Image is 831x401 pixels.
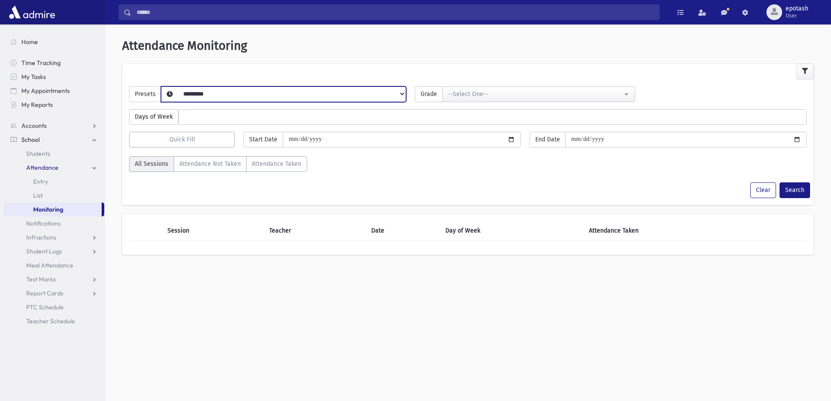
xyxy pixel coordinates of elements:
a: My Tasks [3,70,104,84]
a: Teacher Schedule [3,314,104,328]
span: School [21,136,40,144]
div: AttTaken [129,156,307,175]
th: Teacher [264,221,366,241]
span: Attendance [26,164,58,171]
span: Report Cards [26,289,63,297]
a: Meal Attendance [3,258,104,272]
a: Students [3,147,104,161]
a: Monitoring [3,202,102,216]
span: Grade [415,86,443,102]
a: Attendance [3,161,104,175]
a: My Reports [3,98,104,112]
span: My Tasks [21,73,46,81]
a: Time Tracking [3,56,104,70]
th: Day of Week [440,221,583,241]
a: Test Marks [3,272,104,286]
th: Attendance Taken [584,221,774,241]
span: Days of Week [129,109,178,125]
span: epotash [786,5,808,12]
span: Students [26,150,50,158]
span: Home [21,38,38,46]
span: Monitoring [33,206,63,213]
a: Notifications [3,216,104,230]
a: My Appointments [3,84,104,98]
span: Notifications [26,219,61,227]
a: Entry [3,175,104,189]
label: All Sessions [129,156,174,172]
button: Search [780,182,810,198]
label: Attendance Taken [246,156,307,172]
a: Infractions [3,230,104,244]
span: My Reports [21,101,53,109]
input: Search [131,4,659,20]
a: Home [3,35,104,49]
span: My Appointments [21,87,70,95]
span: PTC Schedule [26,303,64,311]
button: Clear [750,182,776,198]
span: Meal Attendance [26,261,73,269]
th: Date [366,221,440,241]
span: Start Date [243,132,283,147]
span: Student Logs [26,247,62,255]
span: Test Marks [26,275,56,283]
span: Time Tracking [21,59,61,67]
a: Accounts [3,119,104,133]
img: AdmirePro [7,3,57,21]
span: Infractions [26,233,56,241]
span: List [33,192,43,199]
span: Accounts [21,122,47,130]
th: Session [162,221,264,241]
a: School [3,133,104,147]
span: Quick Fill [169,136,195,143]
a: Report Cards [3,286,104,300]
label: Attendance Not Taken [174,156,246,172]
span: Presets [129,86,161,102]
button: --Select One-- [442,86,635,102]
span: End Date [530,132,566,147]
span: User [786,12,808,19]
span: Teacher Schedule [26,317,75,325]
a: Student Logs [3,244,104,258]
a: PTC Schedule [3,300,104,314]
span: Attendance Monitoring [122,38,247,53]
a: List [3,189,104,202]
div: --Select One-- [448,89,622,99]
span: Entry [33,178,48,185]
button: Quick Fill [129,132,235,147]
